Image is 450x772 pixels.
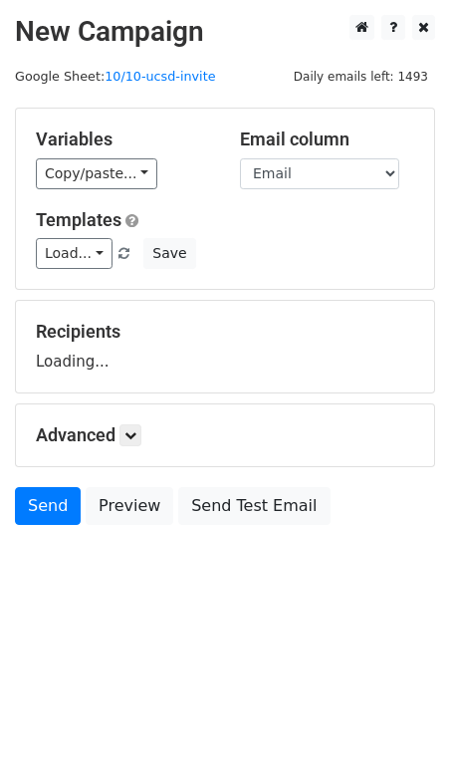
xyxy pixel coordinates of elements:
h5: Advanced [36,424,414,446]
small: Google Sheet: [15,69,216,84]
a: Send [15,487,81,525]
h5: Email column [240,129,414,150]
div: Loading... [36,321,414,373]
a: Daily emails left: 1493 [287,69,435,84]
h2: New Campaign [15,15,435,49]
a: Copy/paste... [36,158,157,189]
a: Send Test Email [178,487,330,525]
a: Preview [86,487,173,525]
a: Templates [36,209,121,230]
a: 10/10-ucsd-invite [105,69,215,84]
button: Save [143,238,195,269]
a: Load... [36,238,112,269]
h5: Recipients [36,321,414,343]
h5: Variables [36,129,210,150]
span: Daily emails left: 1493 [287,66,435,88]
